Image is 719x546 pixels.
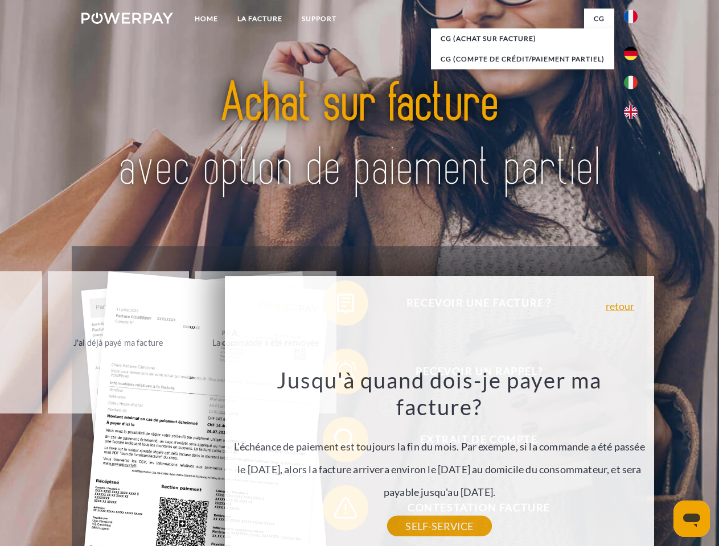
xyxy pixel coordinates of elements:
[387,516,491,536] a: SELF-SERVICE
[202,334,330,350] div: La commande a été renvoyée
[185,9,228,29] a: Home
[624,76,638,89] img: it
[584,9,614,29] a: CG
[673,500,710,537] iframe: Bouton de lancement de la fenêtre de messagerie
[624,10,638,23] img: fr
[431,49,614,69] a: CG (Compte de crédit/paiement partiel)
[109,55,610,218] img: title-powerpay_fr.svg
[431,28,614,49] a: CG (achat sur facture)
[624,105,638,119] img: en
[232,366,647,526] div: L'échéance de paiement est toujours la fin du mois. Par exemple, si la commande a été passée le [...
[228,9,292,29] a: LA FACTURE
[624,47,638,60] img: de
[292,9,346,29] a: Support
[232,366,647,421] h3: Jusqu'à quand dois-je payer ma facture?
[81,13,173,24] img: logo-powerpay-white.svg
[55,334,183,350] div: J'ai déjà payé ma facture
[606,301,635,311] a: retour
